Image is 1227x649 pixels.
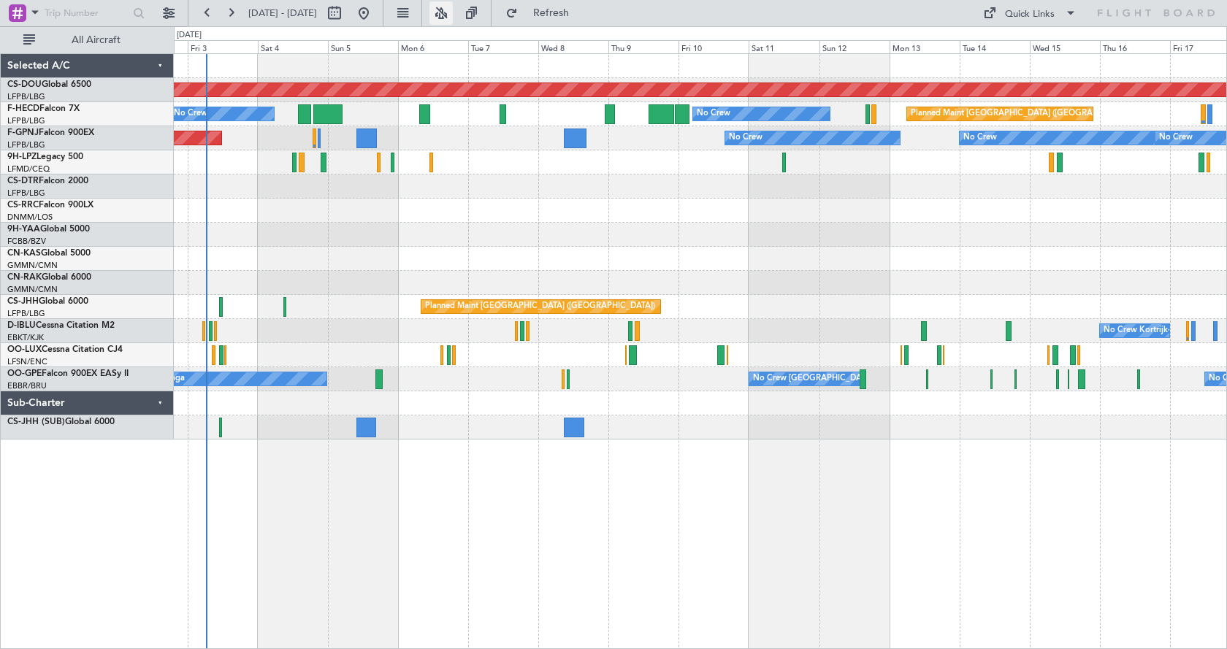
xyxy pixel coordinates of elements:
div: No Crew [GEOGRAPHIC_DATA] ([GEOGRAPHIC_DATA] National) [753,368,998,390]
a: 9H-LPZLegacy 500 [7,153,83,161]
div: No Crew [174,103,207,125]
a: DNMM/LOS [7,212,53,223]
span: D-IBLU [7,321,36,330]
span: OO-LUX [7,345,42,354]
span: CN-RAK [7,273,42,282]
span: OO-GPE [7,369,42,378]
button: All Aircraft [16,28,158,52]
a: F-HECDFalcon 7X [7,104,80,113]
button: Refresh [499,1,586,25]
a: EBBR/BRU [7,380,47,391]
span: [DATE] - [DATE] [248,7,317,20]
a: FCBB/BZV [7,236,46,247]
div: Thu 9 [608,40,679,53]
div: Sat 11 [749,40,819,53]
div: Tue 14 [960,40,1030,53]
div: Planned Maint [GEOGRAPHIC_DATA] ([GEOGRAPHIC_DATA]) [911,103,1141,125]
a: CN-KASGlobal 5000 [7,249,91,258]
a: F-GPNJFalcon 900EX [7,128,94,137]
a: GMMN/CMN [7,284,58,295]
a: D-IBLUCessna Citation M2 [7,321,115,330]
div: Fri 10 [679,40,749,53]
div: Mon 13 [890,40,960,53]
a: LFPB/LBG [7,91,45,102]
input: Trip Number [45,2,129,24]
a: CS-JHH (SUB)Global 6000 [7,418,115,426]
a: CN-RAKGlobal 6000 [7,273,91,282]
span: All Aircraft [38,35,154,45]
div: Sun 12 [819,40,890,53]
div: Wed 8 [538,40,608,53]
a: CS-RRCFalcon 900LX [7,201,93,210]
div: No Crew [697,103,730,125]
span: Refresh [521,8,582,18]
div: Mon 6 [398,40,468,53]
div: Planned Maint [GEOGRAPHIC_DATA] ([GEOGRAPHIC_DATA]) [425,296,655,318]
div: Fri 3 [188,40,258,53]
a: LFSN/ENC [7,356,47,367]
div: Sat 4 [258,40,328,53]
span: F-GPNJ [7,128,39,137]
a: LFPB/LBG [7,188,45,199]
span: CS-RRC [7,201,39,210]
div: No Crew [963,127,997,149]
div: No Crew [1159,127,1193,149]
span: CS-DOU [7,80,42,89]
span: CS-JHH (SUB) [7,418,65,426]
span: CS-DTR [7,177,39,185]
span: F-HECD [7,104,39,113]
div: [DATE] [177,29,202,42]
a: LFPB/LBG [7,308,45,319]
a: CS-JHHGlobal 6000 [7,297,88,306]
span: CN-KAS [7,249,41,258]
a: LFPB/LBG [7,139,45,150]
a: OO-LUXCessna Citation CJ4 [7,345,123,354]
div: Quick Links [1005,7,1055,22]
div: Wed 15 [1030,40,1100,53]
a: 9H-YAAGlobal 5000 [7,225,90,234]
a: CS-DTRFalcon 2000 [7,177,88,185]
span: CS-JHH [7,297,39,306]
div: Sun 5 [328,40,398,53]
div: Thu 16 [1100,40,1170,53]
a: GMMN/CMN [7,260,58,271]
div: No Crew [729,127,762,149]
a: CS-DOUGlobal 6500 [7,80,91,89]
span: 9H-LPZ [7,153,37,161]
a: EBKT/KJK [7,332,44,343]
a: OO-GPEFalcon 900EX EASy II [7,369,129,378]
a: LFPB/LBG [7,115,45,126]
span: 9H-YAA [7,225,40,234]
a: LFMD/CEQ [7,164,50,174]
button: Quick Links [976,1,1084,25]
